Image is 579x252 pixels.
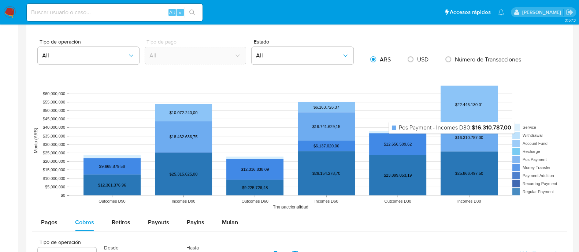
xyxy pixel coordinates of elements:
span: Alt [169,9,175,16]
button: search-icon [185,7,200,18]
input: Buscar usuario o caso... [27,8,203,17]
span: 3.157.3 [564,17,575,23]
span: Accesos rápidos [450,8,491,16]
span: s [179,9,181,16]
a: Notificaciones [498,9,504,15]
p: yanina.loff@mercadolibre.com [522,9,563,16]
a: Salir [566,8,574,16]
